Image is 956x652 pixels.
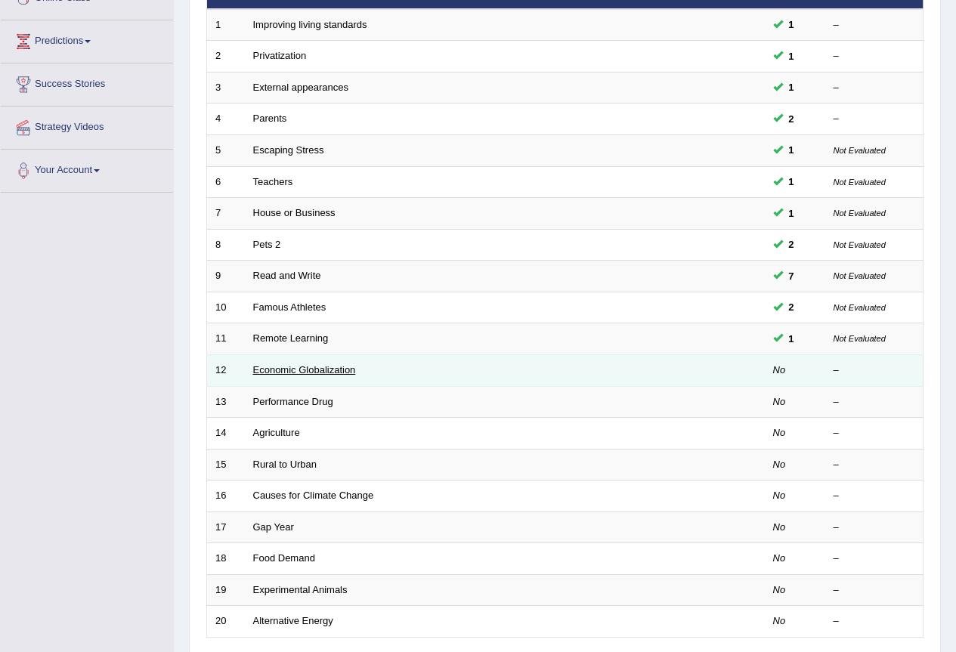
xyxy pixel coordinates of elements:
a: Causes for Climate Change [253,490,374,501]
small: Not Evaluated [834,240,886,249]
div: – [834,426,915,440]
td: 12 [207,354,245,386]
div: – [834,458,915,472]
small: Not Evaluated [834,178,886,187]
a: Escaping Stress [253,144,324,156]
small: Not Evaluated [834,146,886,155]
td: 10 [207,292,245,323]
a: Strategy Videos [1,107,173,144]
a: Teachers [253,176,293,187]
a: Read and Write [253,270,321,281]
td: 7 [207,198,245,230]
td: 14 [207,418,245,450]
a: Privatization [253,50,307,61]
a: Alternative Energy [253,615,333,626]
em: No [773,490,786,501]
a: Economic Globalization [253,364,356,375]
span: You can still take this question [783,174,800,190]
a: Your Account [1,150,173,187]
td: 19 [207,574,245,606]
small: Not Evaluated [834,303,886,312]
div: – [834,363,915,378]
small: Not Evaluated [834,334,886,343]
em: No [773,427,786,438]
td: 3 [207,72,245,104]
em: No [773,364,786,375]
span: You can still take this question [783,142,800,158]
div: – [834,112,915,126]
div: – [834,583,915,598]
a: Famous Athletes [253,301,326,313]
td: 1 [207,9,245,41]
td: 4 [207,104,245,135]
td: 15 [207,449,245,481]
a: Predictions [1,20,173,58]
span: You can still take this question [783,17,800,32]
td: 11 [207,323,245,355]
td: 17 [207,511,245,543]
div: – [834,18,915,32]
small: Not Evaluated [834,271,886,280]
a: Food Demand [253,552,315,564]
td: 16 [207,481,245,512]
td: 18 [207,543,245,575]
td: 8 [207,229,245,261]
em: No [773,521,786,533]
a: Success Stories [1,63,173,101]
td: 2 [207,41,245,73]
a: Agriculture [253,427,300,438]
a: Experimental Animals [253,584,348,595]
td: 5 [207,135,245,167]
span: You can still take this question [783,79,800,95]
a: Pets 2 [253,239,281,250]
td: 13 [207,386,245,418]
a: Performance Drug [253,396,333,407]
em: No [773,459,786,470]
span: You can still take this question [783,268,800,284]
a: Gap Year [253,521,294,533]
a: Parents [253,113,287,124]
span: You can still take this question [783,299,800,315]
div: – [834,614,915,629]
td: 9 [207,261,245,292]
small: Not Evaluated [834,209,886,218]
em: No [773,584,786,595]
em: No [773,615,786,626]
div: – [834,395,915,409]
div: – [834,552,915,566]
a: Remote Learning [253,332,329,344]
a: Improving living standards [253,19,367,30]
span: You can still take this question [783,48,800,64]
td: 20 [207,606,245,638]
a: External appearances [253,82,348,93]
span: You can still take this question [783,111,800,127]
span: You can still take this question [783,205,800,221]
div: – [834,521,915,535]
span: You can still take this question [783,331,800,347]
div: – [834,81,915,95]
a: House or Business [253,207,336,218]
a: Rural to Urban [253,459,317,470]
em: No [773,552,786,564]
em: No [773,396,786,407]
div: – [834,489,915,503]
span: You can still take this question [783,236,800,252]
td: 6 [207,166,245,198]
div: – [834,49,915,63]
